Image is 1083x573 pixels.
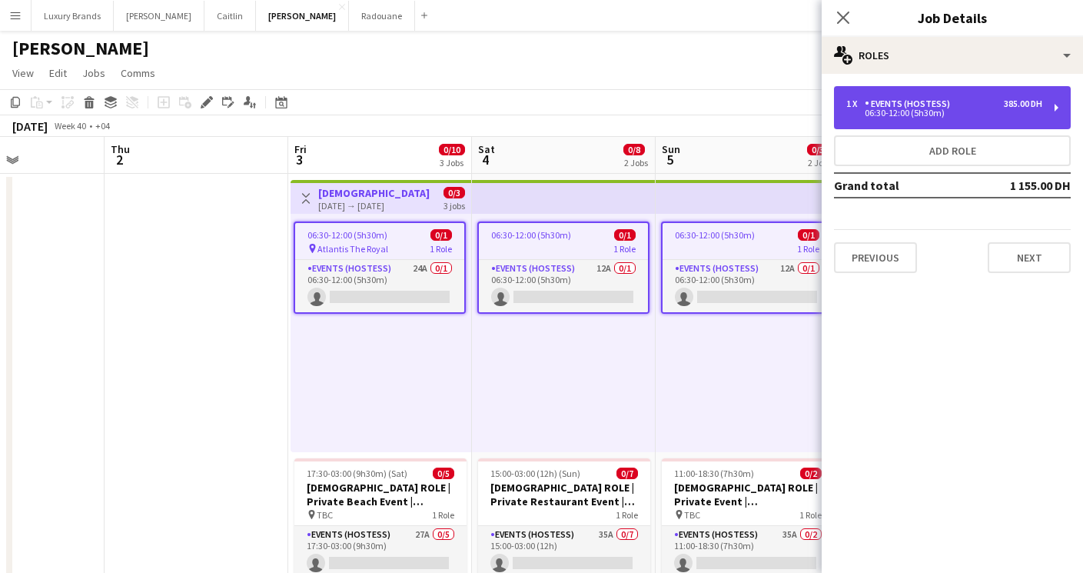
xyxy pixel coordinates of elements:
span: 1 Role [616,509,638,521]
span: Atlantis The Royal [317,243,388,255]
span: 15:00-03:00 (12h) (Sun) [490,468,580,479]
span: 5 [659,151,680,168]
span: 06:30-12:00 (5h30m) [491,229,571,241]
div: 1 x [846,98,865,109]
span: 0/10 [439,144,465,155]
span: 0/1 [614,229,636,241]
span: 2 [108,151,130,168]
a: Jobs [76,63,111,83]
span: 1 Role [613,243,636,255]
h3: Job Details [822,8,1083,28]
span: 4 [476,151,495,168]
button: Add role [834,135,1071,166]
span: View [12,66,34,80]
button: [PERSON_NAME] [114,1,204,31]
app-card-role: Events (Hostess)24A0/106:30-12:00 (5h30m) [295,260,464,312]
span: 1 Role [432,509,454,521]
h3: [DEMOGRAPHIC_DATA] ROLE | Private Beach Event | [GEOGRAPHIC_DATA] | [DATE] [294,481,467,508]
span: 0/1 [430,229,452,241]
span: 0/2 [800,468,822,479]
app-job-card: 06:30-12:00 (5h30m)0/11 RoleEvents (Hostess)12A0/106:30-12:00 (5h30m) [661,222,833,314]
span: 0/3 [807,144,829,155]
button: Caitlin [204,1,256,31]
h3: [DEMOGRAPHIC_DATA] ROLE | Private Restaurant Event | [GEOGRAPHIC_DATA] | [DATE] [478,481,650,508]
h1: [PERSON_NAME] [12,37,149,60]
span: 1 Role [797,243,819,255]
span: 3 [292,151,307,168]
div: 3 jobs [443,198,465,212]
a: Edit [43,63,73,83]
a: View [6,63,40,83]
div: Roles [822,37,1083,74]
td: 1 155.00 DH [974,173,1071,198]
div: [DATE] → [DATE] [318,200,433,212]
button: Previous [834,242,917,273]
a: Comms [115,63,161,83]
button: Next [988,242,1071,273]
span: Fri [294,142,307,156]
div: +04 [95,120,110,132]
span: Jobs [82,66,105,80]
span: 0/7 [616,468,638,479]
span: 0/1 [798,229,819,241]
div: 3 Jobs [440,157,464,168]
button: Radouane [349,1,415,31]
app-job-card: 06:30-12:00 (5h30m)0/1 Atlantis The Royal1 RoleEvents (Hostess)24A0/106:30-12:00 (5h30m) [294,222,466,314]
span: 0/3 [443,187,465,198]
span: 06:30-12:00 (5h30m) [675,229,755,241]
div: [DATE] [12,118,48,134]
span: Edit [49,66,67,80]
div: 2 Jobs [624,157,648,168]
span: 1 Role [799,509,822,521]
button: Luxury Brands [32,1,114,31]
span: Sun [662,142,680,156]
span: 1 Role [430,243,452,255]
span: TBC [684,509,700,521]
app-card-role: Events (Hostess)12A0/106:30-12:00 (5h30m) [663,260,832,312]
span: Thu [111,142,130,156]
h3: [DEMOGRAPHIC_DATA] ROLE | Private Event | [GEOGRAPHIC_DATA] | [DATE] [662,481,834,508]
span: 0/8 [623,144,645,155]
app-card-role: Events (Hostess)12A0/106:30-12:00 (5h30m) [479,260,648,312]
td: Grand total [834,173,974,198]
button: [PERSON_NAME] [256,1,349,31]
div: Events (Hostess) [865,98,956,109]
span: TBC [317,509,333,521]
span: 11:00-18:30 (7h30m) [674,468,754,479]
div: 2 Jobs [808,157,832,168]
span: 06:30-12:00 (5h30m) [307,229,387,241]
app-job-card: 06:30-12:00 (5h30m)0/11 RoleEvents (Hostess)12A0/106:30-12:00 (5h30m) [477,222,649,314]
h3: [DEMOGRAPHIC_DATA] Role | Private Restaurant Event | [GEOGRAPHIC_DATA] | [DATE]-[DATE] [318,186,433,200]
span: 17:30-03:00 (9h30m) (Sat) [307,468,407,479]
div: 06:30-12:00 (5h30m) [846,109,1042,117]
span: Week 40 [51,120,89,132]
span: Sat [478,142,495,156]
span: 0/5 [433,468,454,479]
div: 385.00 DH [1004,98,1042,109]
span: Comms [121,66,155,80]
